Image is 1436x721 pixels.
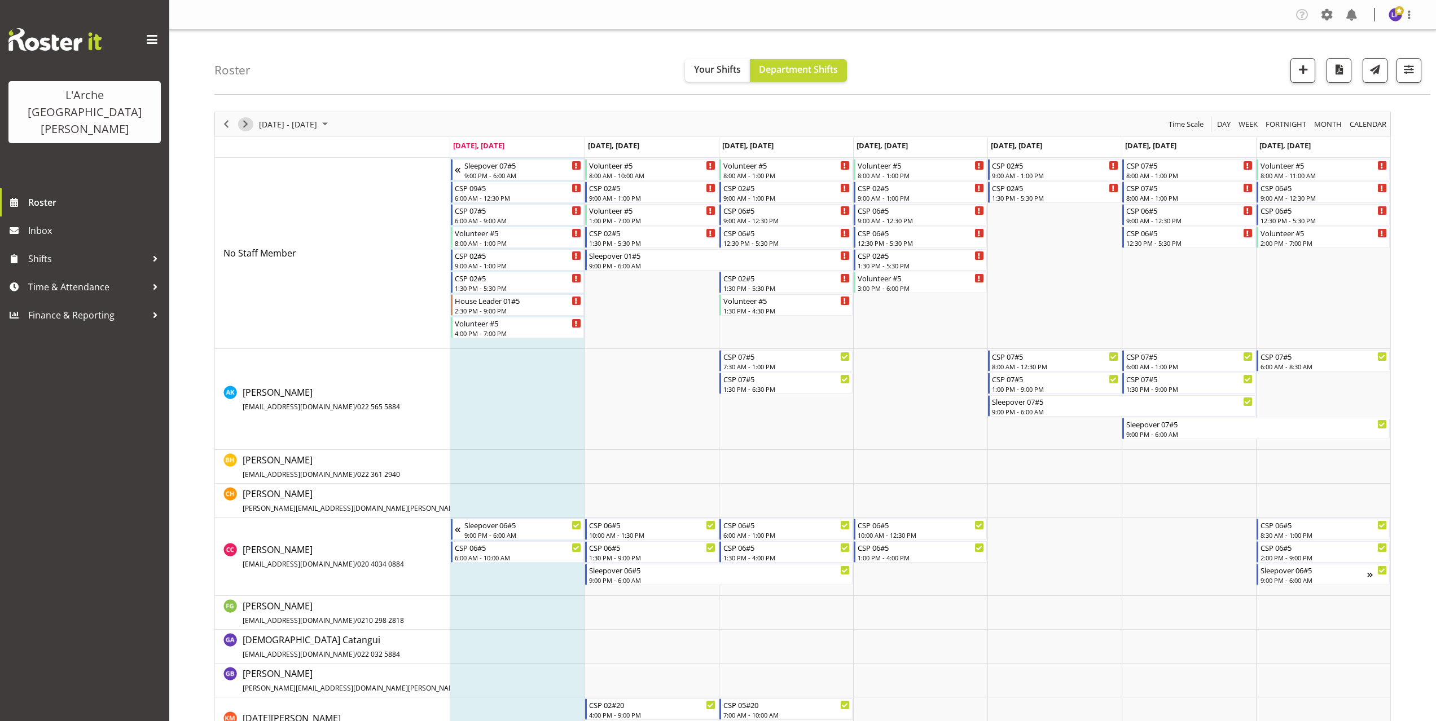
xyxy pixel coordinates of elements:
[1261,564,1367,576] div: Sleepover 06#5
[1389,8,1402,21] img: lydia-peters9732.jpg
[585,564,853,585] div: Crissandra Cruz"s event - Sleepover 06#5 Begin From Tuesday, October 7, 2025 at 9:00:00 PM GMT+13...
[1257,227,1390,248] div: No Staff Member"s event - Volunteer #5 Begin From Sunday, October 12, 2025 at 2:00:00 PM GMT+13:0...
[223,246,296,260] a: No Staff Member
[1126,418,1387,430] div: Sleepover 07#5
[1261,216,1387,225] div: 12:30 PM - 5:30 PM
[719,204,853,225] div: No Staff Member"s event - CSP 06#5 Begin From Wednesday, October 8, 2025 at 9:00:00 AM GMT+13:00 ...
[991,140,1042,151] span: [DATE], [DATE]
[585,227,718,248] div: No Staff Member"s event - CSP 02#5 Begin From Tuesday, October 7, 2025 at 1:30:00 PM GMT+13:00 En...
[243,386,400,412] span: [PERSON_NAME]
[355,402,357,412] span: /
[355,649,357,659] span: /
[1261,553,1387,562] div: 2:00 PM - 9:00 PM
[243,386,400,413] a: [PERSON_NAME][EMAIL_ADDRESS][DOMAIN_NAME]/022 565 5884
[589,542,715,553] div: CSP 06#5
[1126,362,1253,371] div: 6:00 AM - 1:00 PM
[455,317,581,329] div: Volunteer #5
[455,205,581,216] div: CSP 07#5
[357,559,404,569] span: 020 4034 0884
[1126,384,1253,393] div: 1:30 PM - 9:00 PM
[723,710,850,719] div: 7:00 AM - 10:00 AM
[722,140,774,151] span: [DATE], [DATE]
[1125,140,1176,151] span: [DATE], [DATE]
[988,395,1255,417] div: Aman Kaur"s event - Sleepover 07#5 Begin From Friday, October 10, 2025 at 9:00:00 PM GMT+13:00 En...
[992,160,1118,171] div: CSP 02#5
[723,295,850,306] div: Volunteer #5
[858,182,984,193] div: CSP 02#5
[1126,171,1253,180] div: 8:00 AM - 1:00 PM
[723,351,850,362] div: CSP 07#5
[992,171,1118,180] div: 9:00 AM - 1:00 PM
[28,307,147,324] span: Finance & Reporting
[28,278,147,295] span: Time & Attendance
[589,530,715,539] div: 10:00 AM - 1:30 PM
[589,182,715,193] div: CSP 02#5
[243,503,461,513] span: [PERSON_NAME][EMAIL_ADDRESS][DOMAIN_NAME][PERSON_NAME]
[854,541,987,563] div: Crissandra Cruz"s event - CSP 06#5 Begin From Thursday, October 9, 2025 at 1:00:00 PM GMT+13:00 E...
[1264,117,1308,131] button: Fortnight
[219,117,234,131] button: Previous
[857,140,908,151] span: [DATE], [DATE]
[858,272,984,284] div: Volunteer #5
[451,249,584,271] div: No Staff Member"s event - CSP 02#5 Begin From Monday, October 6, 2025 at 9:00:00 AM GMT+13:00 End...
[451,182,584,203] div: No Staff Member"s event - CSP 09#5 Begin From Monday, October 6, 2025 at 6:00:00 AM GMT+13:00 End...
[1261,351,1387,362] div: CSP 07#5
[1237,117,1260,131] button: Timeline Week
[455,542,581,553] div: CSP 06#5
[858,284,984,293] div: 3:00 PM - 6:00 PM
[1261,182,1387,193] div: CSP 06#5
[585,159,718,180] div: No Staff Member"s event - Volunteer #5 Begin From Tuesday, October 7, 2025 at 8:00:00 AM GMT+13:0...
[858,553,984,562] div: 1:00 PM - 4:00 PM
[1122,418,1390,439] div: Aman Kaur"s event - Sleepover 07#5 Begin From Saturday, October 11, 2025 at 9:00:00 PM GMT+13:00 ...
[719,698,853,720] div: Kartik Mahajan"s event - CSP 05#20 Begin From Wednesday, October 8, 2025 at 7:00:00 AM GMT+13:00 ...
[723,384,850,393] div: 1:30 PM - 6:30 PM
[1215,117,1233,131] button: Timeline Day
[243,600,404,626] span: [PERSON_NAME]
[992,384,1118,393] div: 1:00 PM - 9:00 PM
[723,160,850,171] div: Volunteer #5
[858,250,984,261] div: CSP 02#5
[723,227,850,238] div: CSP 06#5
[719,350,853,371] div: Aman Kaur"s event - CSP 07#5 Begin From Wednesday, October 8, 2025 at 7:30:00 AM GMT+13:00 Ends A...
[585,182,718,203] div: No Staff Member"s event - CSP 02#5 Begin From Tuesday, October 7, 2025 at 9:00:00 AM GMT+13:00 En...
[243,683,461,693] span: [PERSON_NAME][EMAIL_ADDRESS][DOMAIN_NAME][PERSON_NAME]
[453,140,504,151] span: [DATE], [DATE]
[451,159,584,180] div: No Staff Member"s event - Sleepover 07#5 Begin From Sunday, October 5, 2025 at 9:00:00 PM GMT+13:...
[1126,373,1253,384] div: CSP 07#5
[719,159,853,180] div: No Staff Member"s event - Volunteer #5 Begin From Wednesday, October 8, 2025 at 8:00:00 AM GMT+13...
[589,171,715,180] div: 8:00 AM - 10:00 AM
[992,407,1253,416] div: 9:00 PM - 6:00 AM
[1126,238,1253,247] div: 12:30 PM - 5:30 PM
[585,204,718,225] div: No Staff Member"s event - Volunteer #5 Begin From Tuesday, October 7, 2025 at 1:00:00 PM GMT+13:0...
[723,272,850,284] div: CSP 02#5
[455,250,581,261] div: CSP 02#5
[243,649,355,659] span: [EMAIL_ADDRESS][DOMAIN_NAME]
[858,542,984,553] div: CSP 06#5
[357,402,400,412] span: 022 565 5884
[1348,117,1389,131] button: Month
[215,517,450,596] td: Crissandra Cruz resource
[1259,140,1311,151] span: [DATE], [DATE]
[992,373,1118,384] div: CSP 07#5
[988,182,1121,203] div: No Staff Member"s event - CSP 02#5 Begin From Friday, October 10, 2025 at 1:30:00 PM GMT+13:00 En...
[243,616,355,625] span: [EMAIL_ADDRESS][DOMAIN_NAME]
[1261,193,1387,202] div: 9:00 AM - 12:30 PM
[223,247,296,259] span: No Staff Member
[243,633,400,660] a: [DEMOGRAPHIC_DATA] Catangui[EMAIL_ADDRESS][DOMAIN_NAME]/022 032 5884
[723,542,850,553] div: CSP 06#5
[759,63,838,76] span: Department Shifts
[258,117,318,131] span: [DATE] - [DATE]
[455,216,581,225] div: 6:00 AM - 9:00 AM
[1237,117,1259,131] span: Week
[215,596,450,630] td: Faustina Gaensicke resource
[215,630,450,664] td: Gay Catangui resource
[854,249,987,271] div: No Staff Member"s event - CSP 02#5 Begin From Thursday, October 9, 2025 at 1:30:00 PM GMT+13:00 E...
[588,140,639,151] span: [DATE], [DATE]
[1257,564,1390,585] div: Crissandra Cruz"s event - Sleepover 06#5 Begin From Sunday, October 12, 2025 at 9:00:00 PM GMT+13...
[243,559,355,569] span: [EMAIL_ADDRESS][DOMAIN_NAME]
[243,634,400,660] span: [DEMOGRAPHIC_DATA] Catangui
[858,205,984,216] div: CSP 06#5
[858,171,984,180] div: 8:00 AM - 1:00 PM
[585,249,853,271] div: No Staff Member"s event - Sleepover 01#5 Begin From Tuesday, October 7, 2025 at 9:00:00 PM GMT+13...
[243,487,506,514] a: [PERSON_NAME][PERSON_NAME][EMAIL_ADDRESS][DOMAIN_NAME][PERSON_NAME]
